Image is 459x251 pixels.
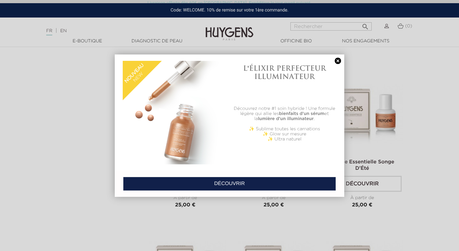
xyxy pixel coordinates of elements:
[233,137,336,142] p: ✨ Ultra naturel
[233,64,336,81] h1: L'ÉLIXIR PERFECTEUR ILLUMINATEUR
[233,126,336,132] p: ✨ Sublime toutes les carnations
[233,132,336,137] p: ✨ Glow sur mesure
[258,117,314,121] b: lumière d'un illuminateur
[123,177,336,191] a: DÉCOUVRIR
[233,106,336,121] p: Découvrez notre #1 soin hybride ! Une formule légère qui allie les et la .
[279,111,324,116] b: bienfaits d'un sérum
